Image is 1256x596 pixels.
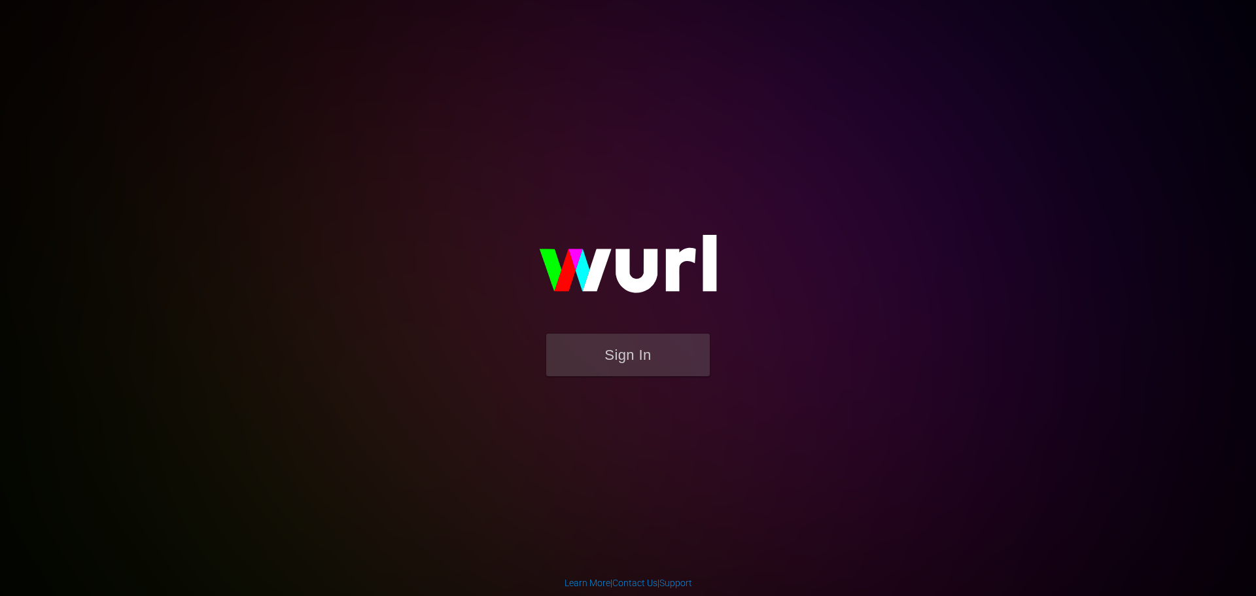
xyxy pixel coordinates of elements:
button: Sign In [546,334,710,376]
div: | | [565,576,692,589]
a: Contact Us [612,578,657,588]
a: Learn More [565,578,610,588]
a: Support [659,578,692,588]
img: wurl-logo-on-black-223613ac3d8ba8fe6dc639794a292ebdb59501304c7dfd60c99c58986ef67473.svg [497,207,759,334]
